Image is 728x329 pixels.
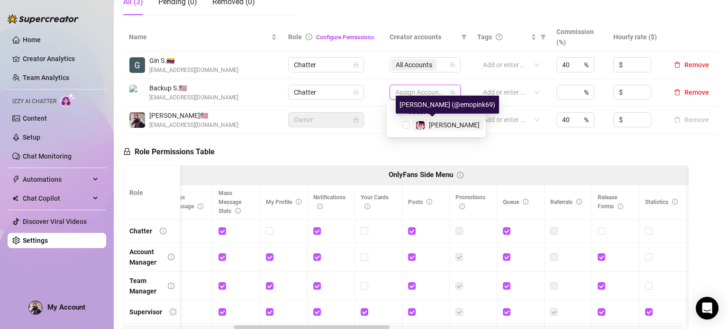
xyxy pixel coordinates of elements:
span: [EMAIL_ADDRESS][DOMAIN_NAME] [149,121,238,130]
img: Chat Copilot [12,195,18,202]
span: info-circle [672,199,678,205]
span: info-circle [235,208,241,213]
img: ACg8ocKChdxhJ1vtX7wZDlGzkhnRcyGgLhuysjcTDPUL5elJKs41Lq0=s96-c [29,301,42,314]
div: Supervisor [129,307,162,317]
span: info-circle [296,199,301,205]
span: All Accounts [396,60,432,70]
a: Home [23,36,41,44]
a: Content [23,115,47,122]
span: thunderbolt [12,176,20,183]
button: Remove [670,87,713,98]
span: filter [461,34,467,40]
span: Chat Copilot [23,191,90,206]
span: info-circle [198,204,203,209]
span: Statistics [645,199,678,205]
span: Chatter [294,85,358,99]
span: filter [540,34,546,40]
span: team [450,89,455,95]
th: Commission (%) [551,23,608,52]
span: info-circle [457,172,464,178]
span: info-circle [317,204,323,209]
a: Creator Analytics [23,51,99,66]
div: Account Manager [129,247,160,267]
span: info-circle [427,199,432,205]
span: lock [353,89,359,95]
span: info-circle [170,309,176,315]
img: AI Chatter [60,93,75,107]
span: Role [288,33,302,41]
span: Release Forms [598,194,623,210]
img: Britney Black [129,112,145,128]
span: filter [459,30,469,44]
img: Backup Spam [129,85,145,100]
h5: Role Permissions Table [123,146,215,158]
img: Britney [416,121,425,130]
div: Chatter [129,226,152,236]
span: Select tree node [402,121,410,129]
th: Name [123,23,282,52]
span: Owner [294,113,358,127]
span: Chatter [294,58,358,72]
span: Backup S. 🇺🇸 [149,83,238,93]
span: My Profile [266,199,301,205]
div: Team Manager [129,276,160,296]
span: All Accounts [391,59,437,71]
span: Mass Message Stats [218,190,241,214]
span: Gin S. 🇻🇪 [149,55,238,66]
span: [EMAIL_ADDRESS][DOMAIN_NAME] [149,93,238,102]
a: Chat Monitoring [23,152,72,160]
span: lock [123,148,131,155]
span: lock [353,62,359,68]
span: info-circle [523,199,528,205]
span: delete [674,89,681,96]
a: Settings [23,237,48,244]
span: info-circle [168,283,174,289]
span: Automations [23,172,90,187]
a: Discover Viral Videos [23,218,87,225]
span: Your Cards [361,194,389,210]
span: My Account [47,303,85,311]
div: Open Intercom Messenger [696,297,719,320]
span: [EMAIL_ADDRESS][DOMAIN_NAME] [149,66,238,75]
a: Setup [23,133,40,141]
span: info-circle [306,34,312,40]
th: Role [124,166,181,220]
span: [PERSON_NAME] [429,121,480,129]
span: Queue [503,199,528,205]
span: info-circle [576,199,582,205]
a: Team Analytics [23,74,69,81]
img: Gin Stars [129,57,145,73]
span: Notifications [313,194,346,210]
a: Configure Permissions [316,34,374,41]
span: Tags [477,32,492,42]
span: Remove [684,61,709,69]
span: Referrals [550,199,582,205]
strong: OnlyFans Side Menu [389,170,453,179]
span: info-circle [459,204,465,209]
span: Name [129,32,269,42]
span: question-circle [496,34,502,40]
span: [PERSON_NAME] 🇺🇸 [149,110,238,121]
th: Hourly rate ($) [608,23,664,52]
span: filter [538,30,548,44]
span: Creator accounts [390,32,457,42]
span: delete [674,62,681,68]
span: info-circle [364,204,370,209]
span: info-circle [618,204,623,209]
img: logo-BBDzfeDw.svg [8,14,79,24]
span: Posts [408,199,432,205]
span: info-circle [160,228,166,234]
button: Remove [670,59,713,71]
div: [PERSON_NAME] (@emopink69) [396,96,499,114]
span: Remove [684,89,709,96]
span: Promotions [455,194,485,210]
span: Izzy AI Chatter [12,97,56,106]
button: Remove [670,114,713,125]
span: team [450,62,455,68]
span: info-circle [168,254,174,260]
span: lock [353,117,359,123]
